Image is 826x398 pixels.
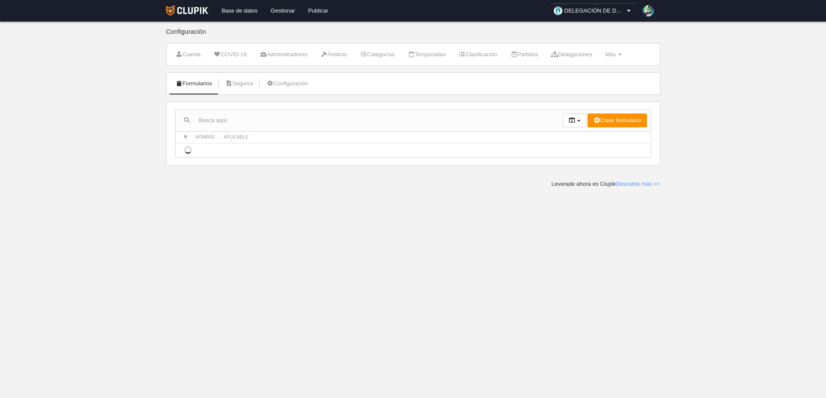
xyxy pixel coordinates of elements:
[588,113,646,127] button: Crear formulario
[546,48,597,61] a: Delegaciones
[643,5,654,16] img: 78ZWLbJKXIvUIDVCcvBskCy1.30x30.jpg
[403,48,451,61] a: Temporadas
[171,77,217,90] a: Formularios
[261,77,313,90] a: Configuración
[616,181,660,187] a: Descubre más >>
[605,51,616,58] span: Más
[166,28,660,43] div: Configuración
[255,48,312,61] a: Administradores
[166,5,208,16] img: Clupik
[209,48,251,61] a: COVID-19
[316,48,352,61] a: Árbitros
[171,48,206,61] a: Cuenta
[196,135,215,139] span: Nombre
[506,48,543,61] a: Partidos
[355,48,399,61] a: Categorías
[565,6,625,15] span: DELEGACIÓN DE DEPORTES AYUNTAMIENTO DE [GEOGRAPHIC_DATA]
[550,3,636,18] a: DELEGACIÓN DE DEPORTES AYUNTAMIENTO DE [GEOGRAPHIC_DATA]
[454,48,502,61] a: Clasificación
[220,77,258,90] a: Seguros
[224,135,248,139] span: Aplicable
[554,6,562,15] img: OaW5YbJxXZzo.30x30.jpg
[601,48,627,61] a: Más
[176,114,563,127] input: Busca aquí
[552,180,660,188] div: Leverade ahora es Clupik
